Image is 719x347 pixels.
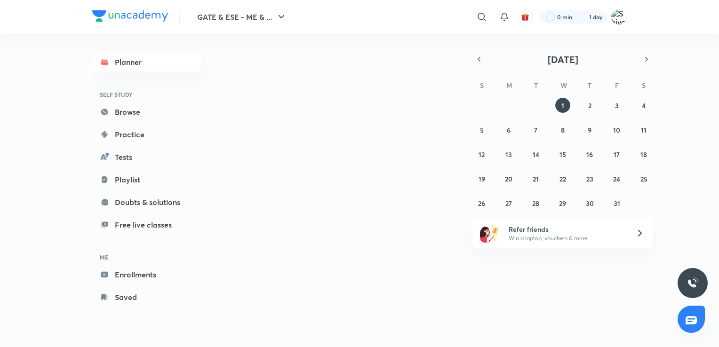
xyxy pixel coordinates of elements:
[474,122,489,137] button: October 5, 2025
[560,81,567,90] abbr: Wednesday
[474,196,489,211] button: October 26, 2025
[509,234,624,243] p: Win a laptop, vouchers & more
[614,199,620,208] abbr: October 31, 2025
[636,171,651,186] button: October 25, 2025
[534,126,537,134] abbr: October 7, 2025
[528,122,543,137] button: October 7, 2025
[609,147,624,162] button: October 17, 2025
[642,81,646,90] abbr: Saturday
[555,171,570,186] button: October 22, 2025
[533,150,539,159] abbr: October 14, 2025
[509,224,624,234] h6: Refer friends
[582,147,597,162] button: October 16, 2025
[474,171,489,186] button: October 19, 2025
[582,171,597,186] button: October 23, 2025
[474,147,489,162] button: October 12, 2025
[559,199,566,208] abbr: October 29, 2025
[636,98,651,113] button: October 4, 2025
[582,122,597,137] button: October 9, 2025
[534,81,538,90] abbr: Tuesday
[588,81,591,90] abbr: Thursday
[480,126,484,134] abbr: October 5, 2025
[614,150,620,159] abbr: October 17, 2025
[92,53,201,71] a: Planner
[615,101,619,110] abbr: October 3, 2025
[687,277,698,289] img: ttu
[486,53,640,66] button: [DATE]
[501,171,516,186] button: October 20, 2025
[505,150,512,159] abbr: October 13, 2025
[555,122,570,137] button: October 8, 2025
[478,199,485,208] abbr: October 26, 2025
[192,8,293,26] button: GATE & ESE - ME & ...
[582,98,597,113] button: October 2, 2025
[528,171,543,186] button: October 21, 2025
[613,174,620,183] abbr: October 24, 2025
[505,174,512,183] abbr: October 20, 2025
[586,150,593,159] abbr: October 16, 2025
[615,81,619,90] abbr: Friday
[92,215,201,234] a: Free live classes
[641,126,647,134] abbr: October 11, 2025
[92,148,201,166] a: Tests
[501,122,516,137] button: October 6, 2025
[611,9,627,25] img: Shivam Singh
[609,171,624,186] button: October 24, 2025
[506,81,512,90] abbr: Monday
[561,126,565,134] abbr: October 8, 2025
[92,125,201,144] a: Practice
[518,9,533,24] button: avatar
[609,98,624,113] button: October 3, 2025
[528,147,543,162] button: October 14, 2025
[555,147,570,162] button: October 15, 2025
[640,174,647,183] abbr: October 25, 2025
[501,196,516,211] button: October 27, 2025
[92,249,201,265] h6: ME
[609,122,624,137] button: October 10, 2025
[92,103,201,121] a: Browse
[586,174,593,183] abbr: October 23, 2025
[640,150,647,159] abbr: October 18, 2025
[609,196,624,211] button: October 31, 2025
[507,126,511,134] abbr: October 6, 2025
[548,53,578,66] span: [DATE]
[642,101,646,110] abbr: October 4, 2025
[480,81,484,90] abbr: Sunday
[92,193,201,212] a: Doubts & solutions
[559,174,566,183] abbr: October 22, 2025
[636,147,651,162] button: October 18, 2025
[479,150,485,159] abbr: October 12, 2025
[533,174,539,183] abbr: October 21, 2025
[501,147,516,162] button: October 13, 2025
[521,13,529,21] img: avatar
[92,170,201,189] a: Playlist
[528,196,543,211] button: October 28, 2025
[582,196,597,211] button: October 30, 2025
[559,150,566,159] abbr: October 15, 2025
[588,101,591,110] abbr: October 2, 2025
[505,199,512,208] abbr: October 27, 2025
[92,10,168,22] img: Company Logo
[578,12,587,22] img: streak
[92,10,168,24] a: Company Logo
[636,122,651,137] button: October 11, 2025
[92,87,201,103] h6: SELF STUDY
[480,224,499,243] img: referral
[92,288,201,307] a: Saved
[586,199,594,208] abbr: October 30, 2025
[613,126,620,134] abbr: October 10, 2025
[561,101,564,110] abbr: October 1, 2025
[532,199,539,208] abbr: October 28, 2025
[92,265,201,284] a: Enrollments
[555,196,570,211] button: October 29, 2025
[588,126,591,134] abbr: October 9, 2025
[479,174,485,183] abbr: October 19, 2025
[555,98,570,113] button: October 1, 2025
